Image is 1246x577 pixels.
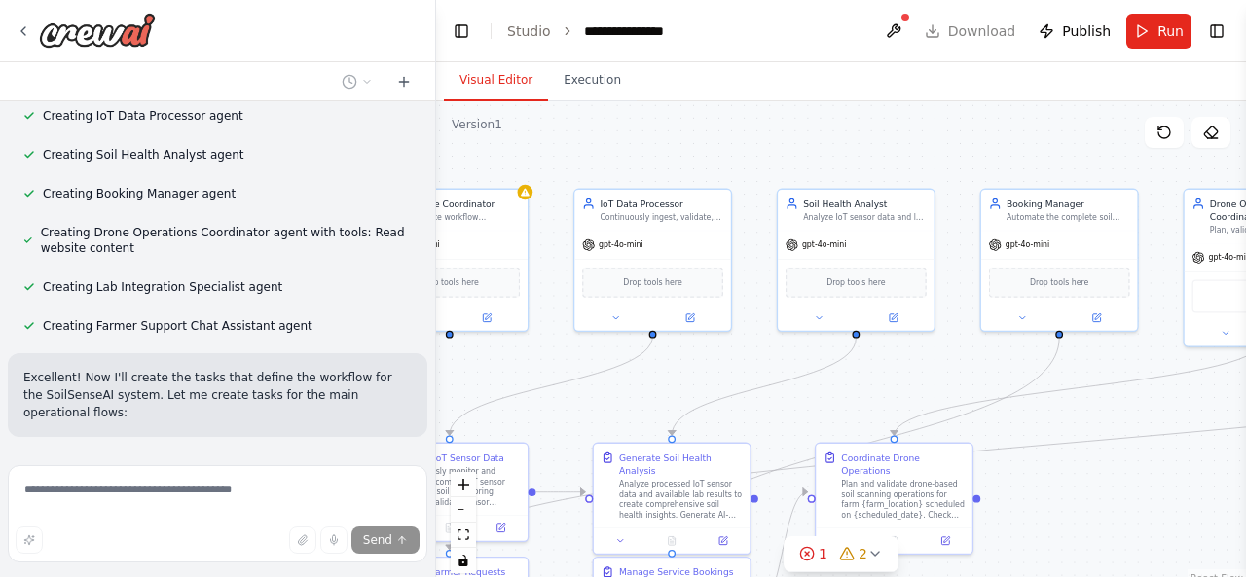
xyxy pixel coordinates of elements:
[289,526,316,554] button: Upload files
[1007,212,1130,222] div: Automate the complete soil testing service booking workflow including service validation, schedul...
[599,239,643,249] span: gpt-4o-mini
[1006,239,1050,249] span: gpt-4o-mini
[600,212,723,222] div: Continuously ingest, validate, and process real-time IoT sensor data from soil monitoring devices...
[451,472,476,573] div: React Flow controls
[1007,198,1130,210] div: Booking Manager
[451,523,476,548] button: fit view
[1060,310,1132,326] button: Open in side panel
[43,108,243,124] span: Creating IoT Data Processor agent
[867,533,921,549] button: No output available
[479,521,523,536] button: Open in side panel
[421,276,479,289] span: Drop tools here
[395,239,440,249] span: gpt-4o-mini
[451,497,476,523] button: zoom out
[43,279,282,295] span: Creating Lab Integration Specialist agent
[320,526,348,554] button: Click to speak your automation idea
[507,23,551,39] a: Studio
[1030,276,1088,289] span: Drop tools here
[701,533,745,549] button: Open in side panel
[777,189,935,332] div: Soil Health AnalystAnalyze IoT sensor data and lab results to generate comprehensive soil health ...
[548,60,637,101] button: Execution
[826,276,885,289] span: Drop tools here
[388,70,420,93] button: Start a new chat
[619,451,743,477] div: Generate Soil Health Analysis
[397,198,521,210] div: SoilSense Coordinator
[23,369,412,421] p: Excellent! Now I'll create the tasks that define the workflow for the SoilSenseAI system. Let me ...
[535,486,585,498] g: Edge from 8fdc38ad-307e-4119-b91d-aeda01bd69ba to b072acd9-0543-4e10-bb7b-7209272e7c31
[370,189,529,332] div: SoilSense CoordinatorOrchestrate workflow transitions between all SoilSenseAI modules, manage use...
[1203,18,1230,45] button: Show right sidebar
[1157,21,1184,41] span: Run
[334,70,381,93] button: Switch to previous chat
[784,536,898,572] button: 12
[802,239,847,249] span: gpt-4o-mini
[666,338,862,435] g: Edge from e230ab62-0c19-435d-9932-5075fd974afe to b072acd9-0543-4e10-bb7b-7209272e7c31
[370,443,529,542] div: Process IoT Sensor DataContinuously monitor and process incoming IoT sensor data from soil monito...
[924,533,968,549] button: Open in side panel
[452,117,502,132] div: Version 1
[645,533,699,549] button: No output available
[654,310,726,326] button: Open in side panel
[397,466,521,507] div: Continuously monitor and process incoming IoT sensor data from soil monitoring devices. Validate ...
[43,147,244,162] span: Creating Soil Health Analyst agent
[623,276,681,289] span: Drop tools here
[619,479,743,520] div: Analyze processed IoT sensor data and available lab results to create comprehensive soil health i...
[397,212,521,222] div: Orchestrate workflow transitions between all SoilSenseAI modules, manage user sessions, route int...
[1126,14,1191,49] button: Run
[573,189,732,332] div: IoT Data ProcessorContinuously ingest, validate, and process real-time IoT sensor data from soil ...
[600,198,723,210] div: IoT Data Processor
[980,189,1139,332] div: Booking ManagerAutomate the complete soil testing service booking workflow including service vali...
[451,310,523,326] button: Open in side panel
[43,186,236,201] span: Creating Booking Manager agent
[43,456,266,472] span: Creating task Process IoT Sensor Data
[1031,14,1118,49] button: Publish
[803,212,927,222] div: Analyze IoT sensor data and lab results to generate comprehensive soil health insights, create AI...
[451,472,476,497] button: zoom in
[1062,21,1111,41] span: Publish
[593,443,751,555] div: Generate Soil Health AnalysisAnalyze processed IoT sensor data and available lab results to creat...
[16,526,43,554] button: Improve this prompt
[351,526,420,554] button: Send
[841,451,965,477] div: Coordinate Drone Operations
[507,21,680,41] nav: breadcrumb
[803,198,927,210] div: Soil Health Analyst
[43,318,312,334] span: Creating Farmer Support Chat Assistant agent
[859,544,867,563] span: 2
[397,451,504,464] div: Process IoT Sensor Data
[819,544,827,563] span: 1
[39,13,156,48] img: Logo
[858,310,930,326] button: Open in side panel
[41,225,412,256] span: Creating Drone Operations Coordinator agent with tools: Read website content
[841,479,965,520] div: Plan and validate drone-based soil scanning operations for farm {farm_location} scheduled on {sch...
[448,18,475,45] button: Hide left sidebar
[422,521,476,536] button: No output available
[815,443,973,555] div: Coordinate Drone OperationsPlan and validate drone-based soil scanning operations for farm {farm_...
[363,532,392,548] span: Send
[443,336,659,436] g: Edge from d4cb6de4-cde4-4ad5-8dc1-eaac133b0210 to 8fdc38ad-307e-4119-b91d-aeda01bd69ba
[444,60,548,101] button: Visual Editor
[451,548,476,573] button: toggle interactivity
